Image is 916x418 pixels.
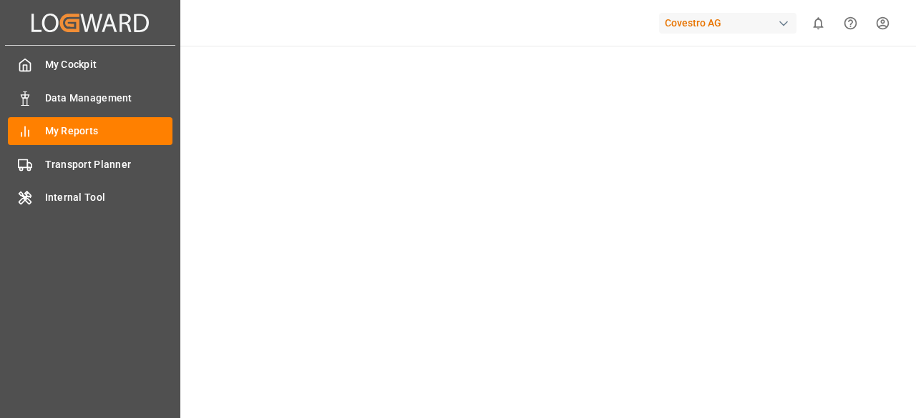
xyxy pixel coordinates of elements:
[8,84,172,111] a: Data Management
[659,9,802,36] button: Covestro AG
[45,157,173,172] span: Transport Planner
[802,7,834,39] button: show 0 new notifications
[8,150,172,178] a: Transport Planner
[659,13,796,34] div: Covestro AG
[834,7,867,39] button: Help Center
[45,91,173,106] span: Data Management
[8,184,172,212] a: Internal Tool
[45,124,173,139] span: My Reports
[8,117,172,145] a: My Reports
[45,57,173,72] span: My Cockpit
[45,190,173,205] span: Internal Tool
[8,51,172,79] a: My Cockpit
